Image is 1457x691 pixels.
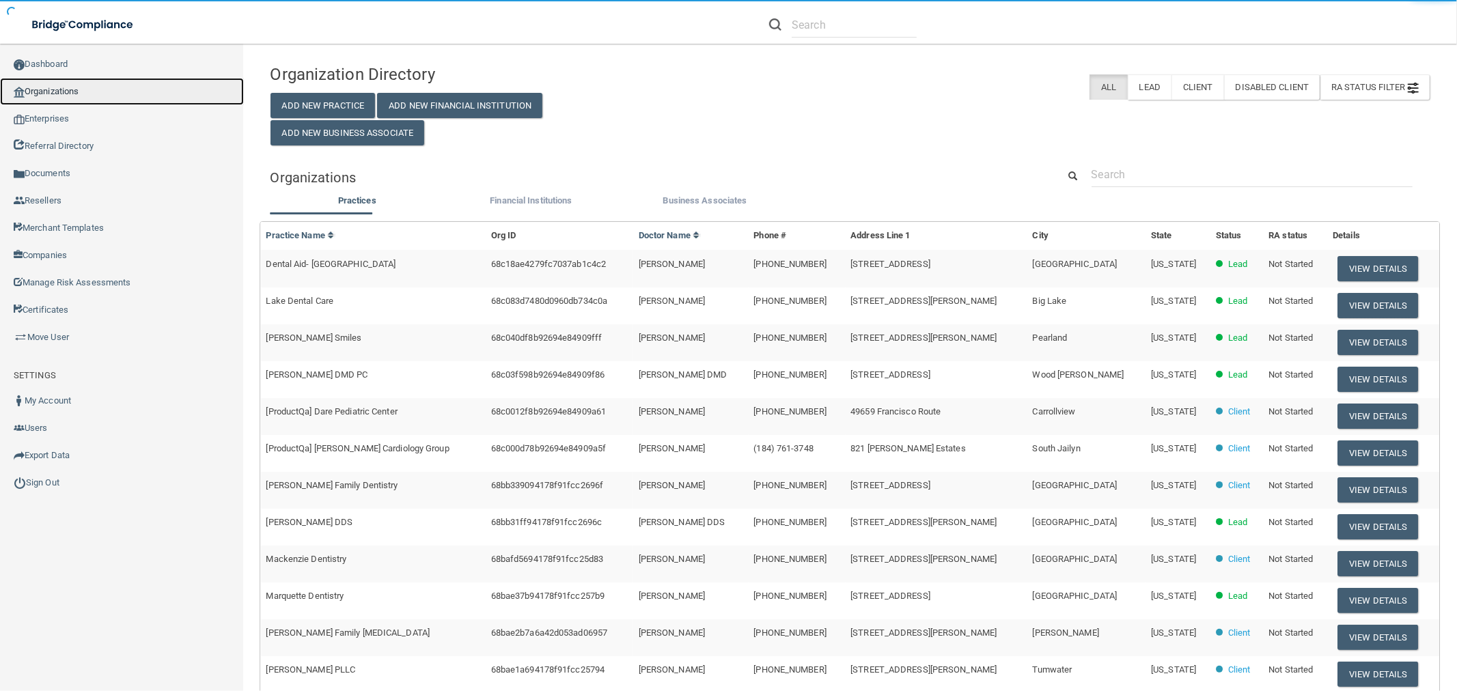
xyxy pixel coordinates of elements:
[1033,591,1118,601] span: [GEOGRAPHIC_DATA]
[1033,259,1118,269] span: [GEOGRAPHIC_DATA]
[491,296,607,306] span: 68c083d7480d0960db734c0a
[1337,256,1418,281] button: View Details
[270,193,445,212] li: Practices
[490,195,572,206] span: Financial Institutions
[1033,296,1067,306] span: Big Lake
[850,554,997,564] span: [STREET_ADDRESS][PERSON_NAME]
[1210,222,1263,250] th: Status
[754,369,827,380] span: [PHONE_NUMBER]
[1337,440,1418,466] button: View Details
[1171,74,1224,100] label: Client
[491,554,603,564] span: 68bafd5694178f91fcc25d83
[1033,554,1118,564] span: [GEOGRAPHIC_DATA]
[1337,551,1418,576] button: View Details
[1151,259,1196,269] span: [US_STATE]
[754,259,827,269] span: [PHONE_NUMBER]
[491,627,607,638] span: 68bae2b7a6a42d053ad06957
[1337,514,1418,539] button: View Details
[618,193,792,212] li: Business Associate
[1228,330,1247,346] p: Lead
[266,480,398,490] span: [PERSON_NAME] Family Dentistry
[1337,404,1418,429] button: View Details
[1268,333,1313,343] span: Not Started
[270,66,643,83] h4: Organization Directory
[1228,256,1247,272] p: Lead
[444,193,618,212] li: Financial Institutions
[1033,517,1118,527] span: [GEOGRAPHIC_DATA]
[1268,591,1313,601] span: Not Started
[491,259,606,269] span: 68c18ae4279fc7037ab1c4c2
[1033,627,1099,638] span: [PERSON_NAME]
[1268,369,1313,380] span: Not Started
[491,591,605,601] span: 68bae37b94178f91fcc257b9
[1151,517,1196,527] span: [US_STATE]
[1337,293,1418,318] button: View Details
[1337,588,1418,613] button: View Details
[266,627,430,638] span: [PERSON_NAME] Family [MEDICAL_DATA]
[1263,222,1327,250] th: RA status
[1268,554,1313,564] span: Not Started
[639,296,705,306] span: [PERSON_NAME]
[266,664,356,675] span: [PERSON_NAME] PLLC
[1228,625,1251,641] p: Client
[639,230,700,240] a: Doctor Name
[1408,83,1419,94] img: icon-filter@2x.21656d0b.png
[754,296,827,306] span: [PHONE_NUMBER]
[639,554,705,564] span: [PERSON_NAME]
[1268,517,1313,527] span: Not Started
[1151,296,1196,306] span: [US_STATE]
[270,120,425,145] button: Add New Business Associate
[754,664,827,675] span: [PHONE_NUMBER]
[14,450,25,461] img: icon-export.b9366987.png
[491,664,605,675] span: 68bae1a694178f91fcc25794
[639,480,705,490] span: [PERSON_NAME]
[1033,369,1124,380] span: Wood [PERSON_NAME]
[14,87,25,98] img: organization-icon.f8decf85.png
[1224,74,1320,100] label: Disabled Client
[749,222,846,250] th: Phone #
[1090,74,1127,100] label: All
[1268,627,1313,638] span: Not Started
[1033,333,1068,343] span: Pearland
[1337,367,1418,392] button: View Details
[639,517,725,527] span: [PERSON_NAME] DDS
[754,480,827,490] span: [PHONE_NUMBER]
[1337,662,1418,687] button: View Details
[377,93,542,118] button: Add New Financial Institution
[1268,664,1313,675] span: Not Started
[1337,477,1418,503] button: View Details
[266,296,334,306] span: Lake Dental Care
[266,230,335,240] a: Practice Name
[1151,627,1196,638] span: [US_STATE]
[639,369,727,380] span: [PERSON_NAME] DMD
[1337,330,1418,355] button: View Details
[639,259,705,269] span: [PERSON_NAME]
[491,369,605,380] span: 68c03f598b92694e84909f86
[1151,443,1196,453] span: [US_STATE]
[1151,333,1196,343] span: [US_STATE]
[639,664,705,675] span: [PERSON_NAME]
[266,554,347,564] span: Mackenzie Dentistry
[639,443,705,453] span: [PERSON_NAME]
[266,259,396,269] span: Dental Aid- [GEOGRAPHIC_DATA]
[754,443,814,453] span: (184) 761-3748
[486,222,633,250] th: Org ID
[266,369,368,380] span: [PERSON_NAME] DMD PC
[1228,588,1247,604] p: Lead
[491,406,606,417] span: 68c0012f8b92694e84909a61
[639,591,705,601] span: [PERSON_NAME]
[1151,480,1196,490] span: [US_STATE]
[1033,664,1072,675] span: Tumwater
[338,195,376,206] span: Practices
[850,664,997,675] span: [STREET_ADDRESS][PERSON_NAME]
[270,170,1037,185] h5: Organizations
[20,11,146,39] img: bridge_compliance_login_screen.278c3ca4.svg
[1033,406,1076,417] span: Carrollview
[850,296,997,306] span: [STREET_ADDRESS][PERSON_NAME]
[850,627,997,638] span: [STREET_ADDRESS][PERSON_NAME]
[754,406,827,417] span: [PHONE_NUMBER]
[266,591,344,601] span: Marquette Dentistry
[1033,480,1118,490] span: [GEOGRAPHIC_DATA]
[850,369,930,380] span: [STREET_ADDRESS]
[1268,259,1313,269] span: Not Started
